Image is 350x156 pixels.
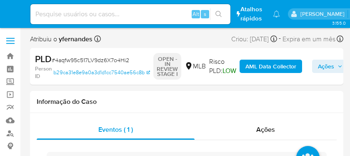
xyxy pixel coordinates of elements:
button: AML Data Collector [240,60,302,73]
b: yfernandes [57,34,92,44]
span: Ações [318,60,334,73]
input: Pesquise usuários ou casos... [30,9,230,20]
span: s [204,10,206,18]
span: Atalhos rápidos [240,5,265,23]
p: yngrid.fernandes@mercadolivre.com [300,10,347,18]
h1: Informação do Caso [37,98,337,106]
b: Person ID [35,65,52,80]
a: b29ca31e8e9a0a3d1d1cc7540ae56c8b [53,65,150,80]
button: Ações [312,60,348,73]
a: Notificações [273,10,280,18]
span: Ações [256,125,275,134]
button: search-icon [210,8,227,20]
p: OPEN - IN REVIEW STAGE I [153,53,181,80]
div: MLB [185,62,206,71]
span: Expira em um mês [282,35,335,44]
span: Eventos ( 1 ) [98,125,133,134]
span: Alt [192,10,199,18]
div: Criou: [DATE] [231,33,277,45]
b: PLD [35,52,52,65]
span: Atribuiu o [30,35,92,44]
span: LOW [222,66,236,75]
span: - [279,33,281,45]
b: AML Data Collector [245,60,296,73]
span: # 4aqfw95c517LV9dz6X7o4Hi2 [52,56,129,64]
span: Risco PLD: [209,57,236,75]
